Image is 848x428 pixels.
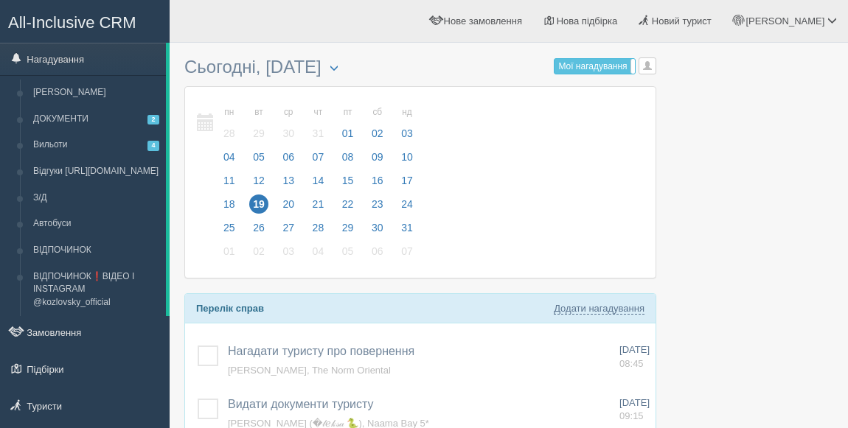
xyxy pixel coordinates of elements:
span: All-Inclusive CRM [8,13,136,32]
a: 20 [274,196,302,220]
span: 31 [397,218,417,237]
a: ДОКУМЕНТИ2 [27,106,166,133]
a: 11 [215,172,243,196]
span: 29 [338,218,358,237]
a: 04 [215,149,243,172]
span: 27 [279,218,298,237]
span: 22 [338,194,358,214]
a: [PERSON_NAME] [27,80,166,106]
span: 2 [147,115,159,124]
a: 05 [334,243,362,267]
span: 26 [249,218,268,237]
a: 05 [245,149,273,172]
span: 30 [368,218,387,237]
h3: Сьогодні, [DATE] [184,57,656,79]
span: 03 [279,242,298,261]
span: 14 [309,171,328,190]
a: Автобуси [27,211,166,237]
a: 14 [305,172,333,196]
a: 08 [334,149,362,172]
span: 28 [309,218,328,237]
a: All-Inclusive CRM [1,1,169,41]
span: 30 [279,124,298,143]
span: 07 [397,242,417,261]
b: Перелік справ [196,303,264,314]
span: 24 [397,194,417,214]
span: 23 [368,194,387,214]
span: 13 [279,171,298,190]
span: 17 [397,171,417,190]
a: 10 [393,149,417,172]
a: 25 [215,220,243,243]
a: Вильоти4 [27,132,166,158]
a: Видати документи туристу [228,398,374,410]
a: 16 [364,172,392,196]
a: 06 [274,149,302,172]
a: 17 [393,172,417,196]
span: 06 [368,242,387,261]
span: 19 [249,194,268,214]
a: 15 [334,172,362,196]
a: 02 [245,243,273,267]
a: нд 03 [393,98,417,149]
a: пт 01 [334,98,362,149]
small: нд [397,106,417,119]
span: 21 [309,194,328,214]
a: 30 [364,220,392,243]
span: 02 [249,242,268,261]
a: ср 30 [274,98,302,149]
a: 22 [334,196,362,220]
a: 13 [274,172,302,196]
span: 04 [309,242,328,261]
a: 18 [215,196,243,220]
span: [DATE] [619,344,650,355]
span: 16 [368,171,387,190]
a: пн 28 [215,98,243,149]
span: 4 [147,141,159,150]
span: 01 [220,242,239,261]
span: 02 [368,124,387,143]
a: 28 [305,220,333,243]
span: Нове замовлення [444,15,522,27]
span: 25 [220,218,239,237]
a: Нагадати туристу про повернення [228,345,414,357]
small: пн [220,106,239,119]
span: 09:15 [619,410,644,421]
span: 05 [249,147,268,166]
span: 04 [220,147,239,166]
a: 04 [305,243,333,267]
a: 24 [393,196,417,220]
span: 28 [220,124,239,143]
a: 21 [305,196,333,220]
span: Новий турист [652,15,712,27]
small: вт [249,106,268,119]
span: [PERSON_NAME] [746,15,824,27]
span: Нова підбірка [557,15,618,27]
span: 20 [279,194,298,214]
span: Мої нагадування [558,61,627,71]
a: 31 [393,220,417,243]
a: сб 02 [364,98,392,149]
a: Додати нагадування [554,303,644,315]
a: [DATE] 09:15 [619,396,650,424]
a: [PERSON_NAME], The Norm Oriental [228,365,391,376]
span: 11 [220,171,239,190]
span: 03 [397,124,417,143]
a: 19 [245,196,273,220]
small: пт [338,106,358,119]
a: [DATE] 08:45 [619,343,650,371]
a: вт 29 [245,98,273,149]
a: 09 [364,149,392,172]
small: сб [368,106,387,119]
small: чт [309,106,328,119]
span: 09 [368,147,387,166]
span: 01 [338,124,358,143]
a: чт 31 [305,98,333,149]
span: 07 [309,147,328,166]
a: 26 [245,220,273,243]
a: 29 [334,220,362,243]
span: 08 [338,147,358,166]
span: 31 [309,124,328,143]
